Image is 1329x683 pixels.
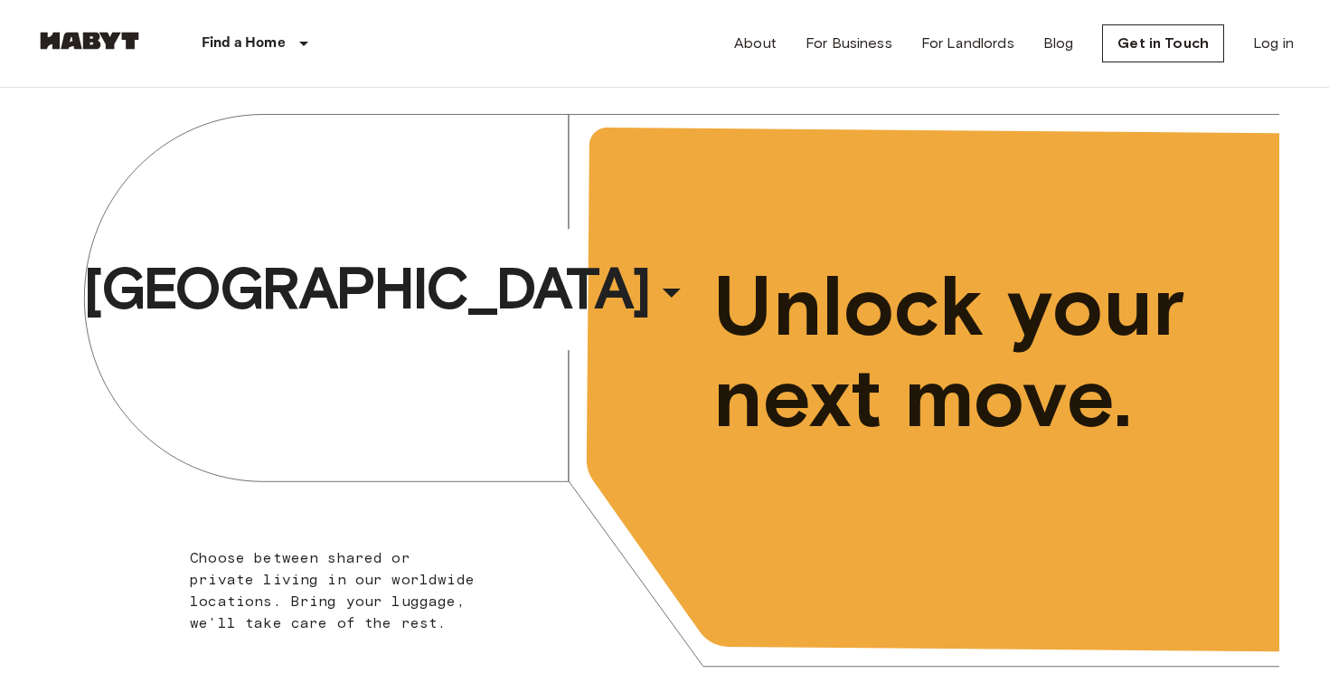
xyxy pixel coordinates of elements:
[83,252,649,325] span: [GEOGRAPHIC_DATA]
[1043,33,1074,54] a: Blog
[1253,33,1294,54] a: Log in
[806,33,892,54] a: For Business
[35,32,144,50] img: Habyt
[76,247,700,330] button: [GEOGRAPHIC_DATA]
[202,33,286,54] p: Find a Home
[734,33,777,54] a: About
[190,549,475,631] span: Choose between shared or private living in our worldwide locations. Bring your luggage, we'll tak...
[921,33,1014,54] a: For Landlords
[713,261,1205,443] span: Unlock your next move.
[1102,24,1224,62] a: Get in Touch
